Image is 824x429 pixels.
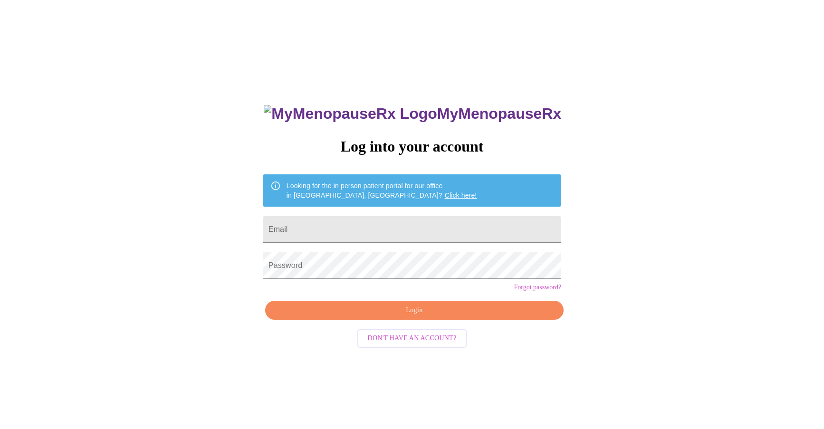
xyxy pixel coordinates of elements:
button: Login [265,301,564,320]
span: Login [276,305,553,316]
a: Don't have an account? [355,334,469,342]
img: MyMenopauseRx Logo [264,105,437,123]
h3: Log into your account [263,138,561,155]
button: Don't have an account? [357,329,467,348]
span: Don't have an account? [368,333,457,344]
a: Forgot password? [514,284,561,291]
div: Looking for the in person patient portal for our office in [GEOGRAPHIC_DATA], [GEOGRAPHIC_DATA]? [287,177,477,204]
a: Click here! [445,191,477,199]
h3: MyMenopauseRx [264,105,561,123]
